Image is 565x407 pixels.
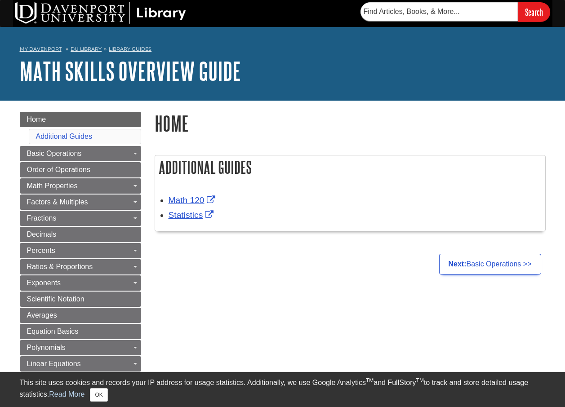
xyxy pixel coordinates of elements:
[366,377,374,384] sup: TM
[20,324,141,339] a: Equation Basics
[27,279,61,287] span: Exponents
[27,182,78,190] span: Math Properties
[360,2,518,21] input: Find Articles, Books, & More...
[20,112,141,127] a: Home
[109,46,151,52] a: Library Guides
[27,230,57,238] span: Decimals
[20,146,141,161] a: Basic Operations
[169,210,216,220] a: Link opens in new window
[20,356,141,372] a: Linear Equations
[27,360,81,367] span: Linear Equations
[416,377,424,384] sup: TM
[27,115,46,123] span: Home
[15,2,186,24] img: DU Library
[20,259,141,274] a: Ratios & Proportions
[20,227,141,242] a: Decimals
[90,388,107,402] button: Close
[439,254,541,274] a: Next:Basic Operations >>
[20,43,546,58] nav: breadcrumb
[27,166,90,173] span: Order of Operations
[20,195,141,210] a: Factors & Multiples
[27,247,55,254] span: Percents
[27,150,82,157] span: Basic Operations
[20,340,141,355] a: Polynomials
[27,263,93,270] span: Ratios & Proportions
[27,198,88,206] span: Factors & Multiples
[20,275,141,291] a: Exponents
[360,2,550,22] form: Searches DU Library's articles, books, and more
[71,46,102,52] a: DU Library
[27,311,57,319] span: Averages
[155,155,545,179] h2: Additional Guides
[20,292,141,307] a: Scientific Notation
[27,327,79,335] span: Equation Basics
[20,308,141,323] a: Averages
[27,344,66,351] span: Polynomials
[20,377,546,402] div: This site uses cookies and records your IP address for usage statistics. Additionally, we use Goo...
[20,211,141,226] a: Fractions
[20,162,141,177] a: Order of Operations
[155,112,546,135] h1: Home
[27,295,85,303] span: Scientific Notation
[49,390,85,398] a: Read More
[518,2,550,22] input: Search
[20,178,141,194] a: Math Properties
[36,133,92,140] a: Additional Guides
[20,57,241,85] a: Math Skills Overview Guide
[20,243,141,258] a: Percents
[449,260,467,268] strong: Next:
[20,45,62,53] a: My Davenport
[27,214,57,222] span: Fractions
[169,195,218,205] a: Link opens in new window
